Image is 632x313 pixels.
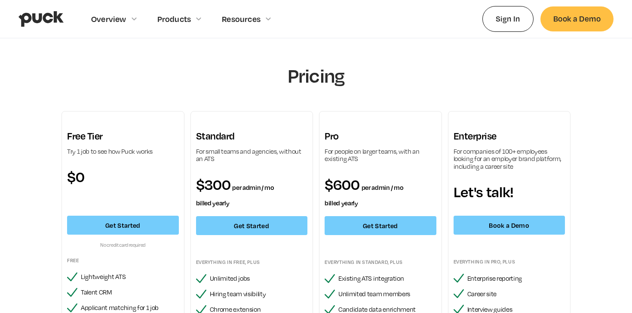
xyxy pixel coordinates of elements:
[325,148,436,163] div: For people on larger teams, with an existing ATS
[467,290,565,298] div: Career site
[325,183,403,207] span: per admin / mo billed yearly
[454,130,565,143] h3: Enterprise
[67,216,179,235] a: Get Started
[196,130,308,143] h3: Standard
[176,64,456,87] h1: Pricing
[338,290,436,298] div: Unlimited team members
[454,184,565,199] div: Let's talk!
[325,259,436,266] div: Everything in standard, plus
[222,14,261,24] div: Resources
[210,275,308,282] div: Unlimited jobs
[454,258,565,265] div: Everything in pro, plus
[325,130,436,143] h3: Pro
[540,6,614,31] a: Book a Demo
[467,275,565,282] div: Enterprise reporting
[196,148,308,163] div: For small teams and agencies, without an ATS
[67,169,179,184] div: $0
[325,177,436,208] div: $600
[196,183,274,207] span: per admin / mo billed yearly
[157,14,191,24] div: Products
[67,130,179,143] h3: Free Tier
[338,275,436,282] div: Existing ATS integration
[482,6,534,31] a: Sign In
[196,259,308,266] div: Everything in FREE, plus
[81,288,179,296] div: Talent CRM
[196,216,308,235] a: Get Started
[196,177,308,208] div: $300
[454,148,565,170] div: For companies of 100+ employees looking for an employer brand platform, including a career site
[67,148,179,155] div: Try 1 job to see how Puck works
[91,14,126,24] div: Overview
[67,242,179,248] div: No credit card required
[454,216,565,235] a: Book a Demo
[81,304,179,312] div: Applicant matching for 1 job
[67,257,179,264] div: Free
[210,290,308,298] div: Hiring team visibility
[325,216,436,235] a: Get Started
[81,273,179,281] div: Lightweight ATS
